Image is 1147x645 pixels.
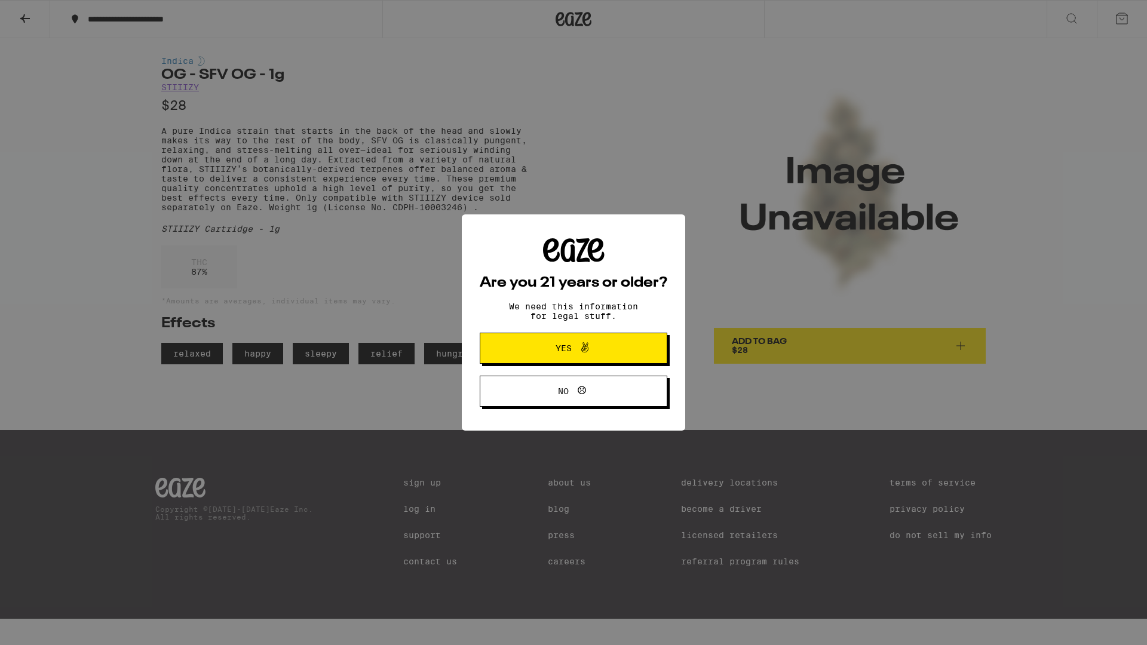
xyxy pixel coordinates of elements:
button: No [480,376,667,407]
button: Yes [480,333,667,364]
h2: Are you 21 years or older? [480,276,667,290]
span: No [558,387,569,395]
p: We need this information for legal stuff. [499,302,648,321]
span: Yes [556,344,572,352]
